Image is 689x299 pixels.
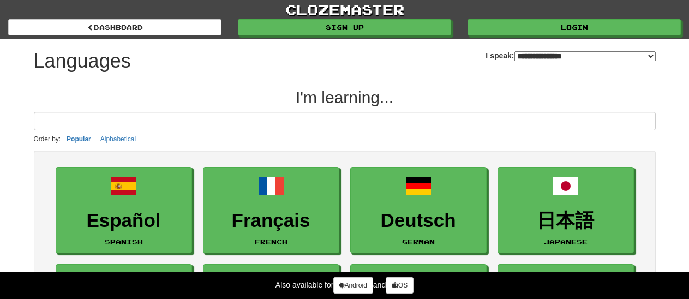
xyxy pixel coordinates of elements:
[8,19,221,35] a: dashboard
[34,135,61,143] small: Order by:
[468,19,681,35] a: Login
[56,167,192,254] a: EspañolSpanish
[350,167,487,254] a: DeutschGerman
[97,133,139,145] button: Alphabetical
[486,50,655,61] label: I speak:
[356,210,481,231] h3: Deutsch
[504,210,628,231] h3: 日本語
[514,51,656,61] select: I speak:
[203,167,339,254] a: FrançaisFrench
[255,238,287,246] small: French
[333,277,373,294] a: Android
[34,50,131,72] h1: Languages
[238,19,451,35] a: Sign up
[209,210,333,231] h3: Français
[34,88,656,106] h2: I'm learning...
[62,210,186,231] h3: Español
[498,167,634,254] a: 日本語Japanese
[544,238,588,246] small: Japanese
[402,238,435,246] small: German
[105,238,143,246] small: Spanish
[386,277,414,294] a: iOS
[63,133,94,145] button: Popular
